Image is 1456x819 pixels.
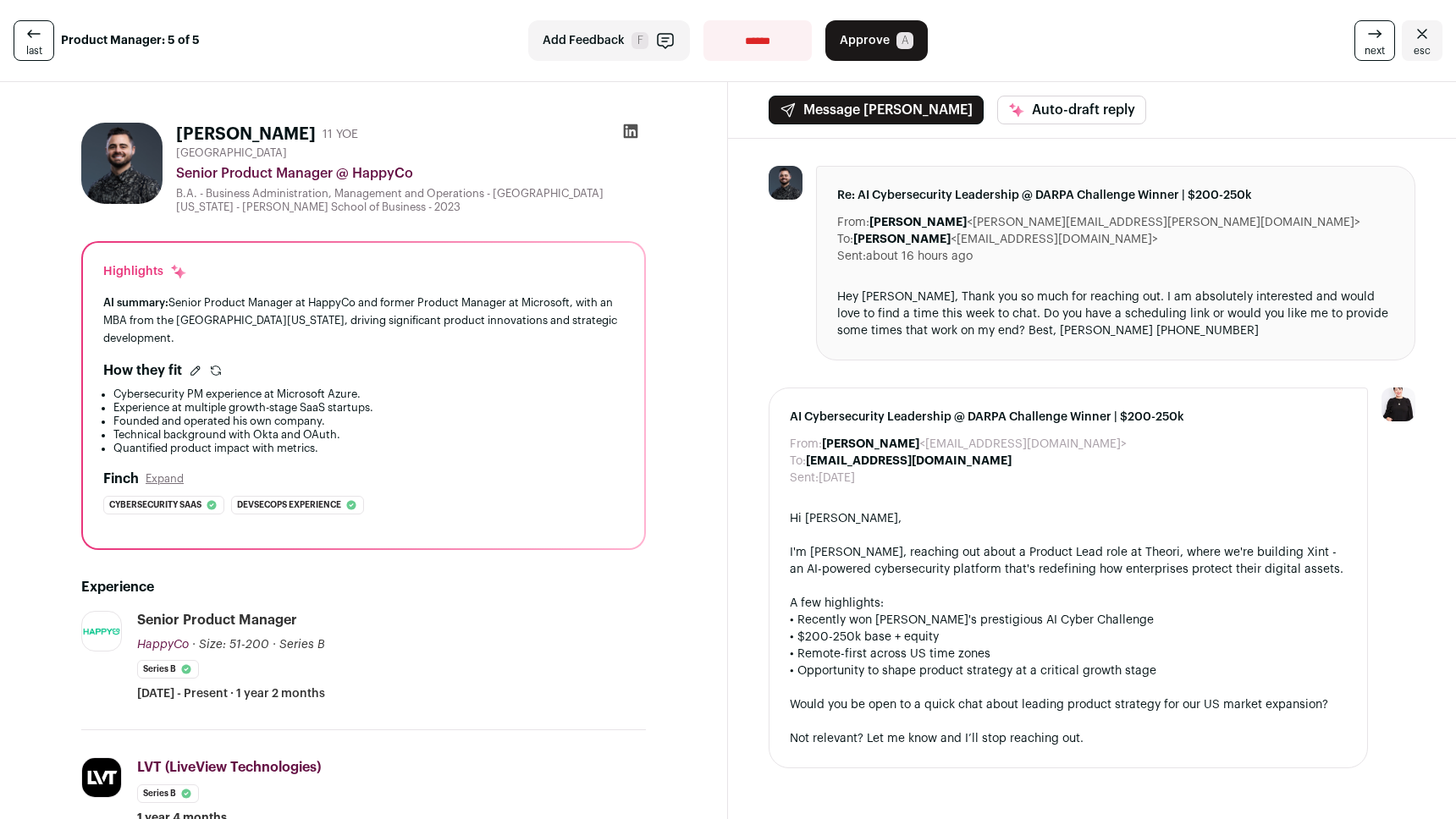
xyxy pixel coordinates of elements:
[103,263,187,280] div: Highlights
[769,96,984,124] button: Message [PERSON_NAME]
[113,415,624,428] li: Founded and operated his own company.
[176,163,646,184] div: Senior Product Manager @ HappyCo
[176,146,287,160] span: [GEOGRAPHIC_DATA]
[273,636,276,653] span: ·
[137,685,325,702] span: [DATE] - Present · 1 year 2 months
[837,248,866,265] dt: Sent:
[896,32,913,49] span: A
[192,639,269,651] span: · Size: 51-200
[146,472,184,486] button: Expand
[819,470,855,486] dd: [DATE]
[837,289,1394,339] div: Hey [PERSON_NAME], Thank you so much for reaching out. I am absolutely interested and would love ...
[853,231,1158,248] dd: <[EMAIL_ADDRESS][DOMAIN_NAME]>
[853,234,951,245] b: [PERSON_NAME]
[825,20,928,61] button: Approve A
[81,577,646,597] h2: Experience
[103,297,168,308] span: AI summary:
[866,248,973,265] dd: about 16 hours ago
[769,166,802,200] img: f035e1be7b91f4aaf2ef6c25385e81d669c93f44b754c98696bb6c6ad0346b13.jpg
[528,20,690,61] button: Add Feedback F
[113,401,624,415] li: Experience at multiple growth-stage SaaS startups.
[176,123,316,146] h1: [PERSON_NAME]
[176,187,646,214] div: B.A. - Business Administration, Management and Operations - [GEOGRAPHIC_DATA][US_STATE] - [PERSON...
[137,639,189,651] span: HappyCo
[81,123,163,204] img: f035e1be7b91f4aaf2ef6c25385e81d669c93f44b754c98696bb6c6ad0346b13.jpg
[82,758,121,797] img: 85fb0c74f72106c3c964a3b853f6396797492dbc8315f146d40af20561d2ab48
[103,469,139,489] h2: Finch
[631,32,648,49] span: F
[237,497,341,514] span: Devsecops experience
[1414,44,1431,58] span: esc
[113,428,624,442] li: Technical background with Okta and OAuth.
[26,44,42,58] span: last
[103,294,624,347] div: Senior Product Manager at HappyCo and former Product Manager at Microsoft, with an MBA from the [...
[113,442,624,455] li: Quantified product impact with metrics.
[543,32,625,49] span: Add Feedback
[840,32,890,49] span: Approve
[1354,20,1395,61] a: next
[837,231,853,248] dt: To:
[790,510,1347,747] div: Hi [PERSON_NAME], I'm [PERSON_NAME], reaching out about a Product Lead role at Theori, where we'r...
[1402,20,1442,61] a: Close
[869,217,967,228] b: [PERSON_NAME]
[837,214,869,231] dt: From:
[82,628,121,635] img: fb5d7239f8a9935e5948db84bbc5914433dcc4e0a267fe608a6637482130e46f.png
[103,360,182,381] h2: How they fit
[790,436,822,453] dt: From:
[997,96,1146,124] button: Auto-draft reply
[1365,44,1385,58] span: next
[790,409,1347,426] span: AI Cybersecurity Leadership @ DARPA Challenge Winner | $200-250k
[822,438,919,450] b: [PERSON_NAME]
[1382,388,1415,421] img: 9240684-medium_jpg
[822,436,1127,453] dd: <[EMAIL_ADDRESS][DOMAIN_NAME]>
[279,639,325,651] span: Series B
[837,187,1394,204] span: Re: AI Cybersecurity Leadership @ DARPA Challenge Winner | $200-250k
[113,388,624,401] li: Cybersecurity PM experience at Microsoft Azure.
[137,761,321,774] span: LVT (LiveView Technologies)
[61,32,200,49] strong: Product Manager: 5 of 5
[109,497,201,514] span: Cybersecurity saas
[806,455,1012,467] b: [EMAIL_ADDRESS][DOMAIN_NAME]
[137,660,199,679] li: Series B
[137,784,199,803] li: Series B
[323,126,358,143] div: 11 YOE
[14,20,54,61] a: last
[869,214,1360,231] dd: <[PERSON_NAME][EMAIL_ADDRESS][PERSON_NAME][DOMAIN_NAME]>
[790,470,819,486] dt: Sent:
[790,453,806,470] dt: To:
[137,611,297,629] div: Senior Product Manager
